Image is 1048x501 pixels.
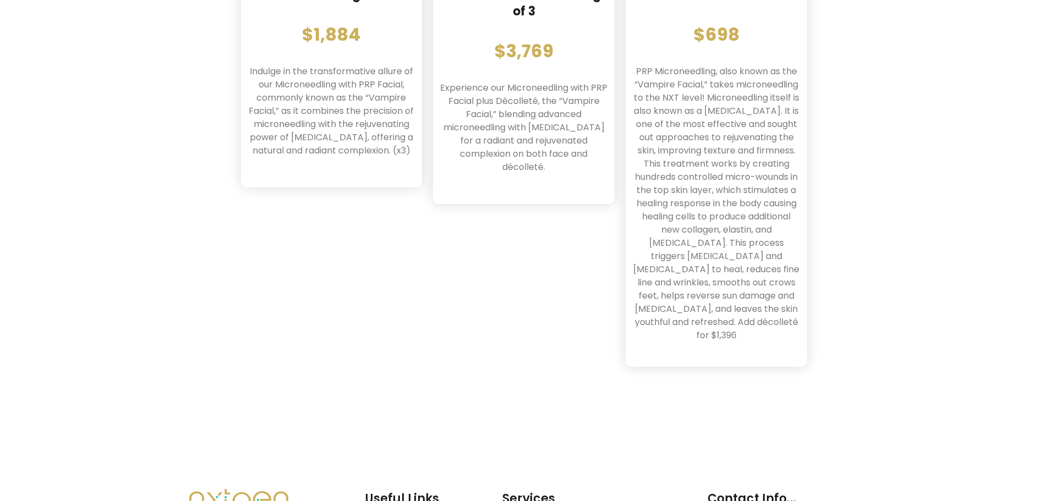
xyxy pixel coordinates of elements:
strong: $3,769 [495,38,553,63]
strong: $698 [694,22,739,47]
div: PRP Microneedling, also known as the “Vampire Facial,” takes microneedling to the NXT level! Micr... [632,65,800,342]
p: Indulge in the transformative allure of our Microneedling with PRP Facial, commonly known as the ... [248,65,416,157]
p: Experience our Microneedling with PRP Facial plus Décolleté, the “Vampire Facial,” blending advan... [440,81,608,174]
strong: $1,884 [302,22,360,47]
